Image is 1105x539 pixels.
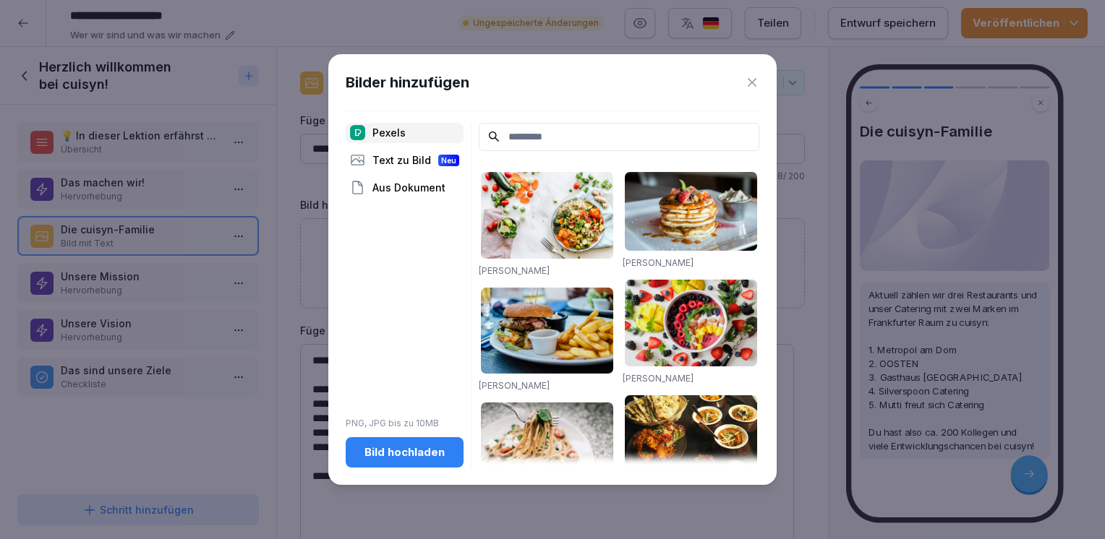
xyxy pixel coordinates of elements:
a: [PERSON_NAME] [623,373,694,384]
button: Bild hochladen [346,437,464,467]
img: pexels-photo-1640777.jpeg [481,172,613,259]
div: Text zu Bild [346,150,464,171]
img: pexels-photo-1099680.jpeg [625,280,757,366]
img: pexels-photo-958545.jpeg [625,395,757,467]
a: [PERSON_NAME] [623,257,694,268]
div: Bild hochladen [357,444,452,460]
div: Pexels [346,123,464,143]
h1: Bilder hinzufügen [346,72,469,93]
img: pexels-photo-70497.jpeg [481,288,613,374]
a: [PERSON_NAME] [479,380,550,391]
div: Aus Dokument [346,178,464,198]
img: pexels-photo-1279330.jpeg [481,402,613,489]
img: pexels-photo-376464.jpeg [625,172,757,251]
div: Neu [438,155,459,166]
img: pexels.png [350,125,365,140]
p: PNG, JPG bis zu 10MB [346,417,464,430]
a: [PERSON_NAME] [479,265,550,276]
